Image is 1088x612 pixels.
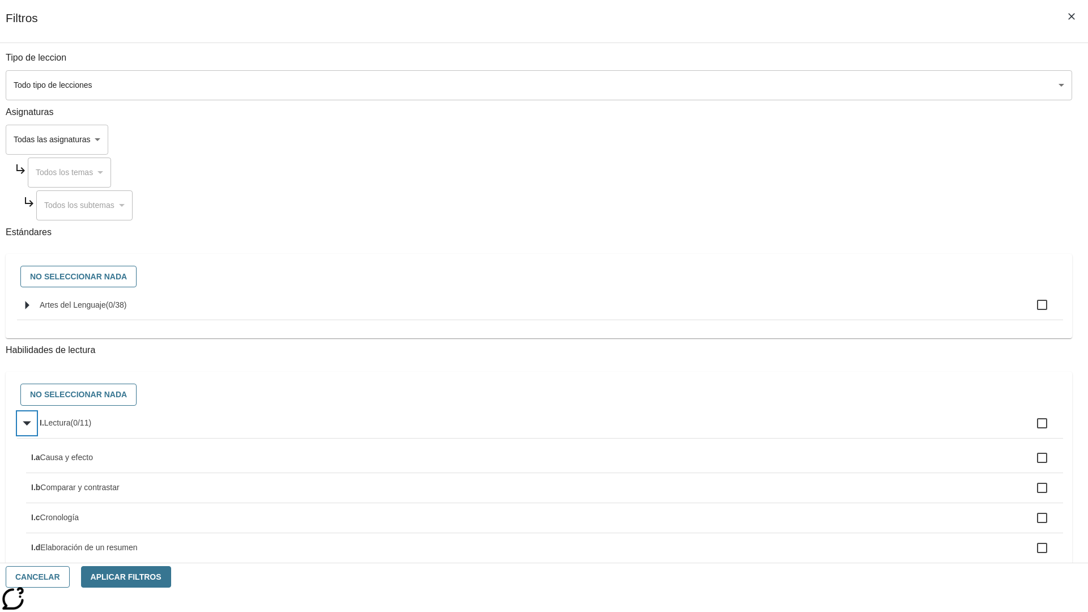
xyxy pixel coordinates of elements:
ul: Seleccione estándares [17,290,1063,329]
span: I.d [31,543,40,552]
div: Seleccione una Asignatura [36,190,133,220]
button: Aplicar Filtros [81,566,171,588]
h1: Filtros [6,11,38,42]
div: Seleccione habilidades [15,381,1063,409]
div: Seleccione una Asignatura [6,125,108,155]
p: Estándares [6,226,1072,239]
span: I. [40,418,44,427]
div: Seleccione una Asignatura [28,158,111,188]
p: Asignaturas [6,106,1072,119]
span: Lectura [44,418,71,427]
span: Elaboración de un resumen [40,543,137,552]
span: Comparar y contrastar [40,483,119,492]
div: Seleccione estándares [15,263,1063,291]
span: 0 estándares seleccionados/38 estándares en grupo [106,300,127,309]
p: Tipo de leccion [6,52,1072,65]
span: Causa y efecto [40,453,93,462]
button: Cerrar los filtros del Menú lateral [1060,5,1083,28]
span: Artes del Lenguaje [40,300,106,309]
span: I.c [31,513,40,522]
span: I.a [31,453,40,462]
button: No seleccionar nada [20,266,137,288]
button: Cancelar [6,566,70,588]
span: Cronología [40,513,79,522]
span: 0 estándares seleccionados/11 estándares en grupo [70,418,91,427]
button: No seleccionar nada [20,384,137,406]
span: I.b [31,483,40,492]
div: Seleccione un tipo de lección [6,70,1072,100]
p: Habilidades de lectura [6,344,1072,357]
